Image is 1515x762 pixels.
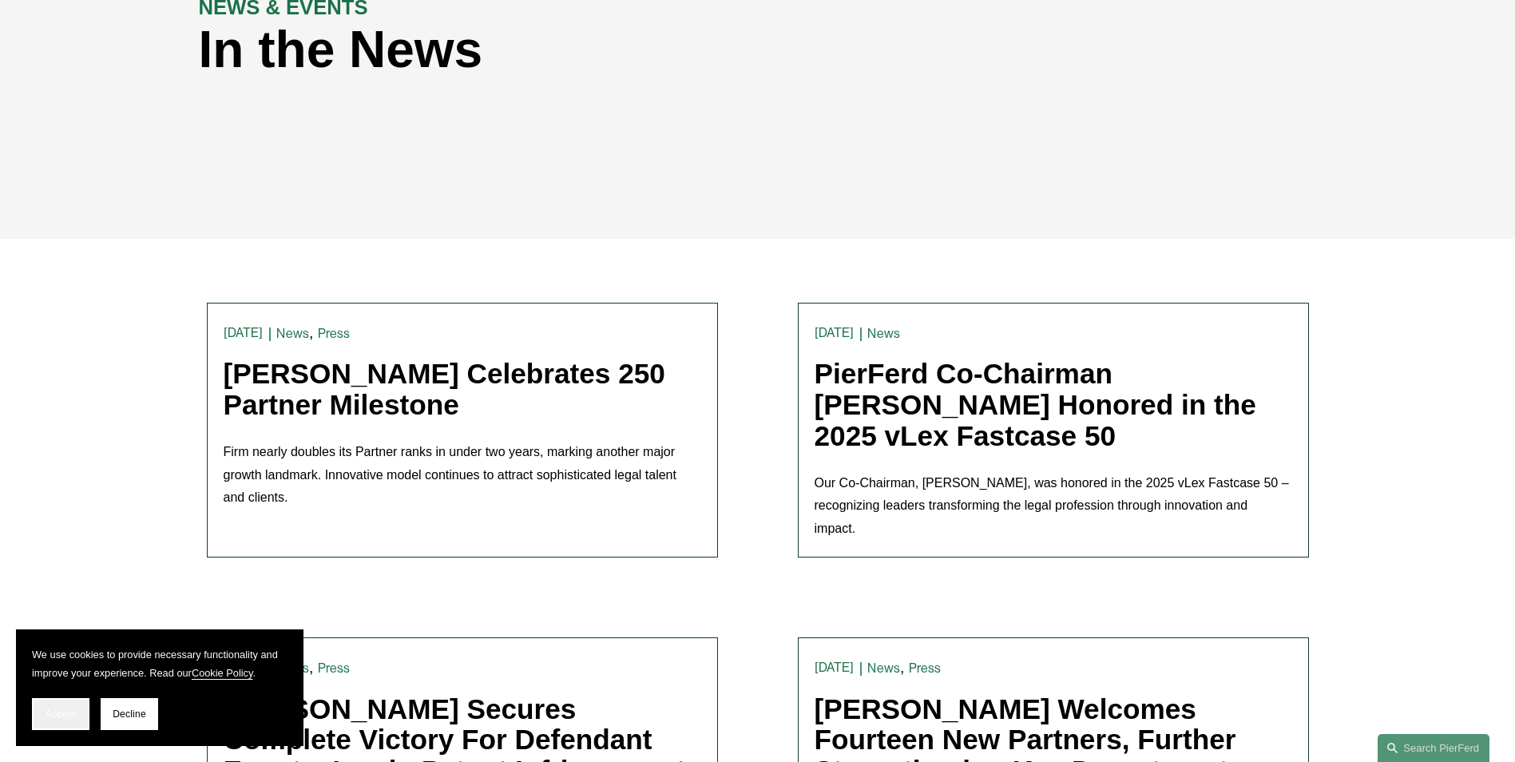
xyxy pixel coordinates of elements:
a: Press [318,661,351,676]
span: , [309,659,313,676]
a: Search this site [1378,734,1489,762]
button: Accept [32,698,89,730]
span: Accept [46,708,76,720]
p: Our Co-Chairman, [PERSON_NAME], was honored in the 2025 vLex Fastcase 50 – recognizing leaders tr... [815,472,1292,541]
h1: In the News [199,21,1037,79]
a: PierFerd Co-Chairman [PERSON_NAME] Honored in the 2025 vLex Fastcase 50 [815,358,1256,450]
a: News [276,326,309,341]
section: Cookie banner [16,629,303,746]
span: , [309,324,313,341]
p: Firm nearly doubles its Partner ranks in under two years, marking another major growth landmark. ... [224,441,701,510]
time: [DATE] [815,661,855,674]
a: News [867,326,900,341]
span: Decline [113,708,146,720]
span: , [900,659,904,676]
a: Cookie Policy [192,667,253,679]
a: Press [318,326,351,341]
time: [DATE] [815,327,855,339]
a: [PERSON_NAME] Celebrates 250 Partner Milestone [224,358,665,420]
button: Decline [101,698,158,730]
time: [DATE] [224,327,264,339]
p: We use cookies to provide necessary functionality and improve your experience. Read our . [32,645,288,682]
a: Press [909,661,942,676]
a: News [867,661,900,676]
